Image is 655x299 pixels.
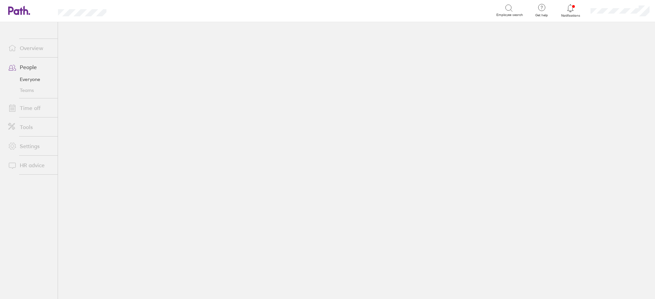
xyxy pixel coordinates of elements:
span: Get help [530,13,553,17]
span: Employee search [496,13,523,17]
a: People [3,60,58,74]
a: Everyone [3,74,58,85]
span: Notifications [559,14,582,18]
a: Notifications [559,3,582,18]
div: Search [125,7,142,13]
a: Time off [3,101,58,115]
a: Teams [3,85,58,96]
a: Overview [3,41,58,55]
a: Tools [3,120,58,134]
a: Settings [3,139,58,153]
a: HR advice [3,158,58,172]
